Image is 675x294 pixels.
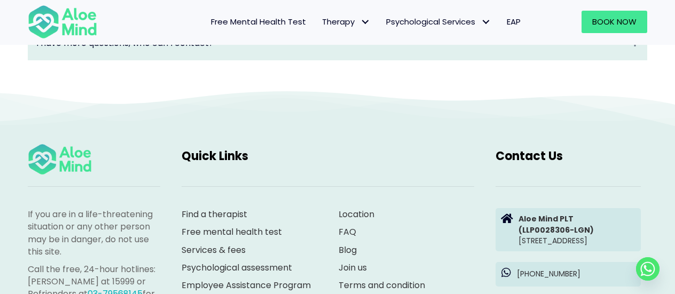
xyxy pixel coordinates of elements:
a: Employee Assistance Program [182,279,311,291]
a: Terms and condition [339,279,425,291]
span: Contact Us [496,148,563,164]
p: [PHONE_NUMBER] [517,268,635,279]
a: Join us [339,261,367,274]
span: Therapy: submenu [357,14,373,30]
a: Psychological assessment [182,261,292,274]
img: Aloe mind Logo [28,4,97,39]
p: If you are in a life-threatening situation or any other person may be in danger, do not use this ... [28,208,160,258]
a: Free mental health test [182,226,282,238]
span: Therapy [322,16,370,27]
a: Blog [339,244,357,256]
span: Psychological Services [386,16,491,27]
span: Book Now [592,16,637,27]
nav: Menu [111,11,529,33]
a: Aloe Mind PLT(LLP0028306-LGN)[STREET_ADDRESS] [496,208,641,251]
strong: Aloe Mind PLT [519,213,574,224]
span: EAP [507,16,521,27]
a: EAP [499,11,529,33]
img: Aloe mind Logo [28,143,92,176]
a: Book Now [582,11,647,33]
span: Quick Links [182,148,248,164]
strong: (LLP0028306-LGN) [519,225,594,235]
span: Free Mental Health Test [211,16,306,27]
a: Location [339,208,374,220]
a: Services & fees [182,244,246,256]
a: Free Mental Health Test [203,11,314,33]
a: TherapyTherapy: submenu [314,11,378,33]
a: FAQ [339,226,356,238]
span: Psychological Services: submenu [478,14,493,30]
a: Psychological ServicesPsychological Services: submenu [378,11,499,33]
a: Whatsapp [636,257,660,281]
p: [STREET_ADDRESS] [519,213,635,246]
a: [PHONE_NUMBER] [496,262,641,287]
a: Find a therapist [182,208,247,220]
